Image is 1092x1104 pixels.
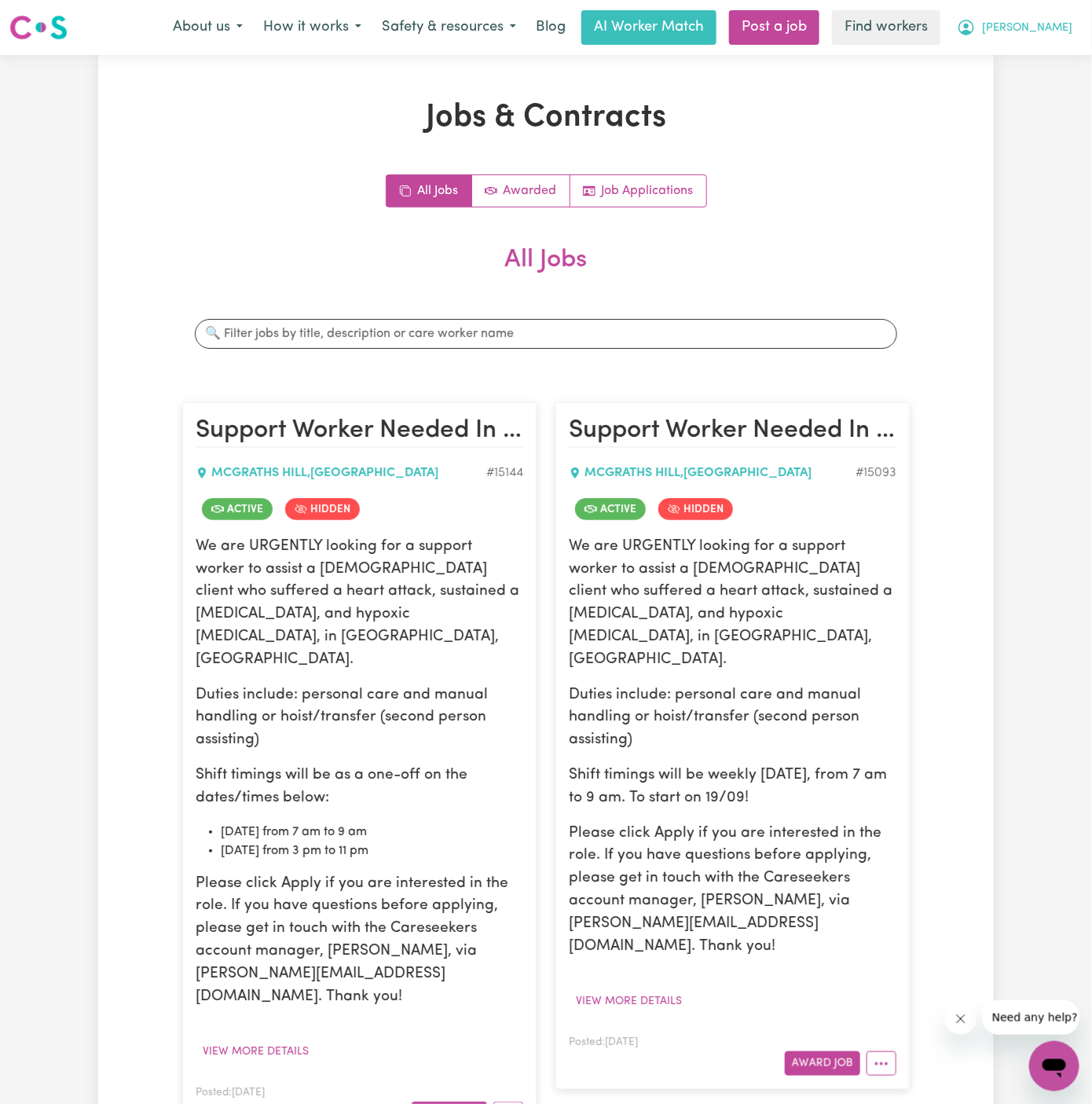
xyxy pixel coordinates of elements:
p: Please click Apply if you are interested in the role. If you have questions before applying, plea... [569,823,896,959]
a: Find workers [832,10,940,45]
a: Careseekers logo [9,9,68,46]
span: Posted: [DATE] [196,1087,265,1098]
h2: Support Worker Needed In McGraths Hill, NSW [569,416,896,447]
a: AI Worker Match [581,10,716,45]
span: Job is active [575,498,646,520]
h2: Support Worker Needed In McGraths Hill, NSW [196,416,523,447]
p: We are URGENTLY looking for a support worker to assist a [DEMOGRAPHIC_DATA] client who suffered a... [569,536,896,672]
button: View more details [196,1040,316,1064]
p: Please click Apply if you are interested in the role. If you have questions before applying, plea... [196,873,523,1009]
img: Careseekers logo [9,13,68,42]
iframe: Button to launch messaging window [1029,1041,1079,1091]
div: MCGRATHS HILL , [GEOGRAPHIC_DATA] [569,464,856,482]
span: Posted: [DATE] [569,1037,638,1047]
p: Shift timings will be weekly [DATE], from 7 am to 9 am. To start on 19/09! [569,765,896,810]
div: Job ID #15093 [856,464,896,482]
a: Job applications [570,175,706,207]
iframe: Close message [945,1003,977,1035]
div: MCGRATHS HILL , [GEOGRAPHIC_DATA] [196,464,486,482]
button: More options [867,1051,896,1076]
button: Award Job [785,1051,860,1076]
button: Safety & resources [372,11,526,44]
span: [PERSON_NAME] [982,20,1072,37]
span: Job is hidden [285,498,360,520]
button: How it works [253,11,372,44]
button: About us [163,11,253,44]
button: My Account [947,11,1083,44]
p: We are URGENTLY looking for a support worker to assist a [DEMOGRAPHIC_DATA] client who suffered a... [196,536,523,672]
div: Job ID #15144 [486,464,523,482]
button: View more details [569,989,689,1014]
p: Duties include: personal care and manual handling or hoist/transfer (second person assisting) [196,684,523,752]
li: [DATE] from 3 pm to 11 pm [221,842,523,860]
h1: Jobs & Contracts [182,99,910,137]
li: [DATE] from 7 am to 9 am [221,823,523,842]
a: Post a job [729,10,819,45]
a: All jobs [387,175,472,207]
iframe: Message from company [983,1000,1079,1035]
input: 🔍 Filter jobs by title, description or care worker name [195,319,897,349]
span: Job is hidden [658,498,733,520]
a: Blog [526,10,575,45]
p: Shift timings will be as a one-off on the dates/times below: [196,765,523,810]
a: Active jobs [472,175,570,207]
h2: All Jobs [182,245,910,300]
span: Job is active [202,498,273,520]
p: Duties include: personal care and manual handling or hoist/transfer (second person assisting) [569,684,896,752]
